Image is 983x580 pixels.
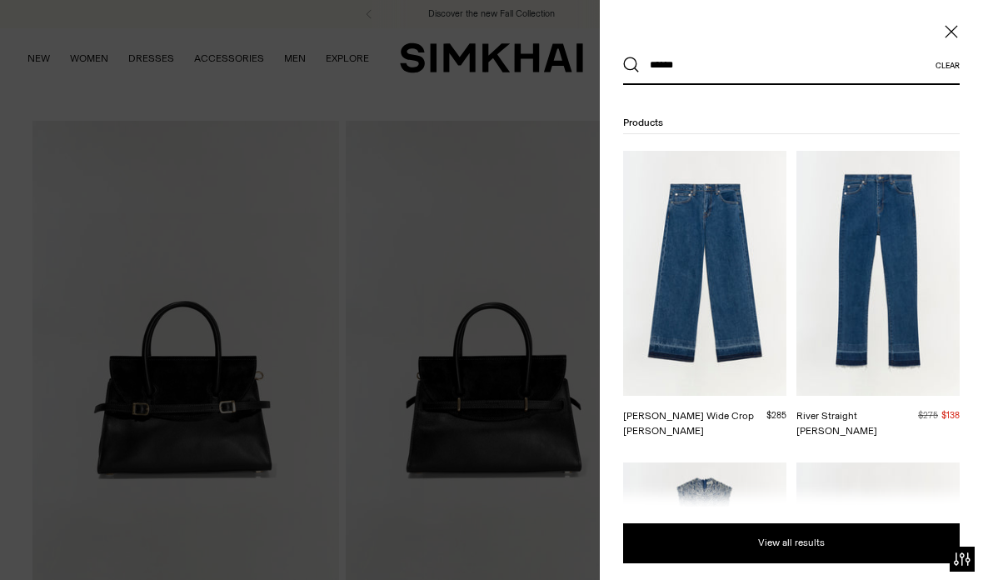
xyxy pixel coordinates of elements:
button: Close [943,23,960,40]
button: Clear [936,61,960,70]
span: $285 [766,410,786,421]
a: Jude Wide Crop Jean [PERSON_NAME] Wide Crop [PERSON_NAME] $285 [623,151,786,439]
img: Jude Wide Crop Jean [623,151,786,396]
img: River Straight Jean [796,151,960,396]
button: View all results [623,523,960,563]
div: River Straight [PERSON_NAME] [796,409,918,439]
span: $138 [941,410,960,421]
s: $275 [918,410,938,421]
iframe: Sign Up via Text for Offers [13,517,167,567]
div: [PERSON_NAME] Wide Crop [PERSON_NAME] [623,409,766,439]
span: Products [623,117,663,128]
button: Search [623,57,640,73]
input: What are you looking for? [640,47,936,83]
a: River Straight Jean River Straight [PERSON_NAME] $275$138 [796,151,960,439]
